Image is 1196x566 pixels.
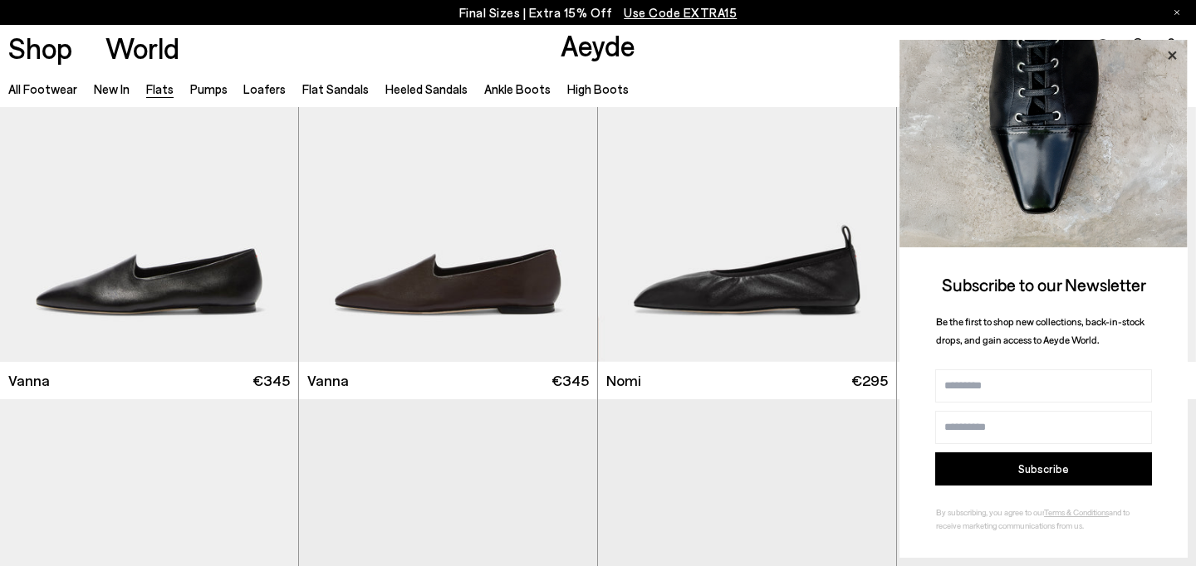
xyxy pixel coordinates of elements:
span: By subscribing, you agree to our [936,507,1044,517]
a: Flats [146,81,174,96]
span: Nomi [606,370,641,391]
a: Vanna €345 [299,362,597,399]
a: Nomi €295 [598,362,896,399]
a: Terms & Conditions [1044,507,1109,517]
a: New In [94,81,130,96]
span: €345 [551,370,589,391]
a: Heeled Sandals [385,81,468,96]
p: Final Sizes | Extra 15% Off [459,2,738,23]
a: High Boots [567,81,629,96]
a: Shop [8,33,72,62]
a: Nomi €295 [897,362,1196,399]
a: World [105,33,179,62]
a: 0 [1163,38,1179,56]
span: Subscribe to our Newsletter [942,274,1146,295]
a: Flat Sandals [302,81,369,96]
span: Be the first to shop new collections, back-in-stock drops, and gain access to Aeyde World. [936,315,1145,346]
a: Loafers [243,81,286,96]
a: Pumps [190,81,228,96]
span: Navigate to /collections/ss25-final-sizes [624,5,737,20]
img: ca3f721fb6ff708a270709c41d776025.jpg [899,40,1188,247]
a: All Footwear [8,81,77,96]
span: €345 [252,370,290,391]
span: €295 [851,370,888,391]
button: Subscribe [935,452,1152,485]
a: Ankle Boots [484,81,551,96]
span: Vanna [8,370,50,391]
a: Aeyde [561,27,635,62]
span: Vanna [307,370,349,391]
